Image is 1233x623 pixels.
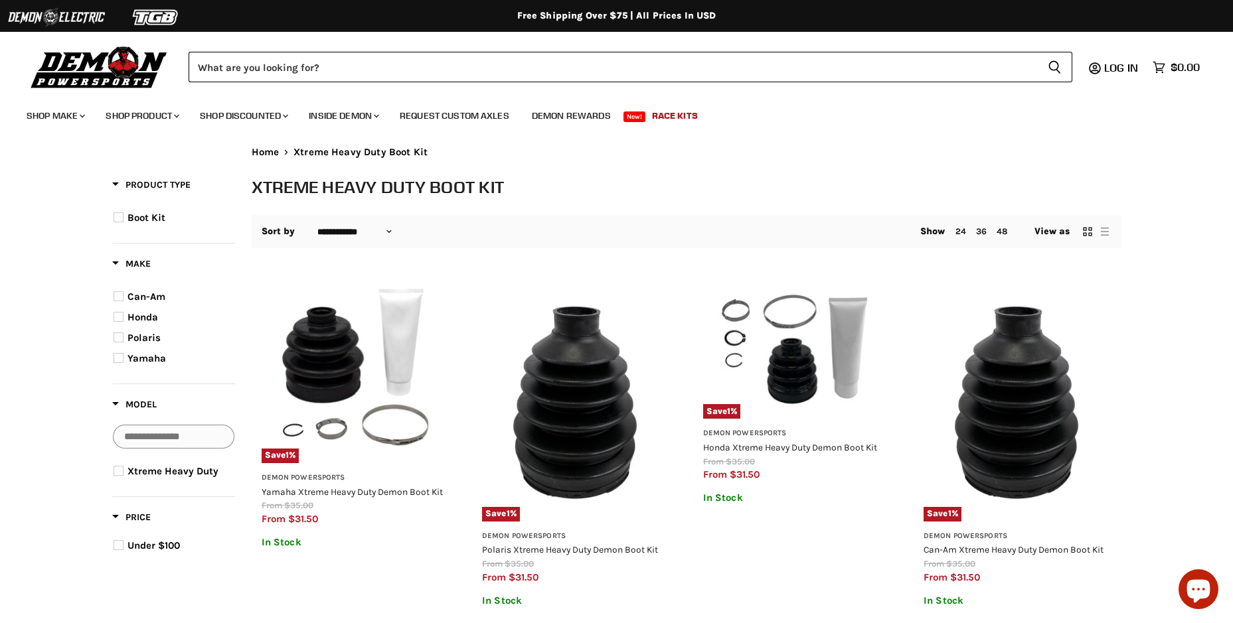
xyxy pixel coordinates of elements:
a: Polaris Xtreme Heavy Duty Demon Boot Kit [482,544,658,555]
span: Show [920,226,945,237]
button: Search [1037,52,1072,82]
span: from [262,513,286,525]
a: Request Custom Axles [390,102,519,129]
p: In Stock [703,492,891,504]
a: Shop Product [96,102,187,129]
span: Log in [1104,61,1138,74]
span: Model [112,399,157,410]
button: Filter by Model [112,398,157,415]
span: $35.00 [284,500,313,510]
a: Shop Discounted [190,102,296,129]
h3: Demon Powersports [482,531,670,541]
span: Save % [703,404,741,419]
span: $0.00 [1171,61,1200,74]
span: from [924,559,944,569]
button: Filter by Product Type [112,178,191,195]
input: Search Options [113,425,234,449]
a: 24 [955,226,966,236]
span: $35.00 [726,456,755,466]
span: Save % [262,449,299,463]
a: Yamaha Xtreme Heavy Duty Demon Boot Kit [262,486,443,497]
a: Honda Xtreme Heavy Duty Demon Boot Kit [703,442,877,452]
div: Product filter [112,178,235,571]
a: Polaris Xtreme Heavy Duty Demon Boot KitSave1% [482,276,670,521]
a: Inside Demon [299,102,387,129]
img: TGB Logo 2 [106,5,206,30]
input: Search [189,52,1037,82]
button: grid view [1081,225,1094,238]
button: Filter by Price [112,511,151,527]
span: 1 [727,406,730,416]
img: Demon Electric Logo 2 [7,5,106,30]
img: Yamaha Xtreme Heavy Duty Demon Boot Kit [262,276,450,464]
button: list view [1098,225,1111,238]
a: Can-Am Xtreme Heavy Duty Demon Boot Kit [924,544,1104,555]
a: Race Kits [642,102,708,129]
span: New! [623,111,646,122]
inbox-online-store-chat: Shopify online store chat [1175,569,1222,612]
span: $31.50 [509,571,538,583]
span: $35.00 [505,559,534,569]
ul: Main menu [17,97,1196,129]
span: Honda [127,311,158,323]
a: Shop Make [17,102,93,129]
span: Can-Am [127,291,165,303]
a: Demon Rewards [522,102,621,129]
h1: Xtreme Heavy Duty Boot Kit [252,176,1121,198]
a: Can-Am Xtreme Heavy Duty Demon Boot KitSave1% [924,276,1111,521]
span: Xtreme Heavy Duty Boot Kit [293,147,428,158]
span: Make [112,258,151,269]
img: Can-Am Xtreme Heavy Duty Demon Boot Kit [924,276,1111,521]
span: from [703,468,727,480]
span: Product Type [112,179,191,190]
span: from [262,500,282,510]
p: In Stock [482,595,670,606]
span: View as [1034,226,1070,237]
a: Honda Xtreme Heavy Duty Demon Boot KitSave1% [703,276,891,419]
nav: Collection utilities [252,215,1121,248]
span: 1 [948,508,951,518]
a: 36 [976,226,987,236]
span: Xtreme Heavy Duty [127,465,218,477]
h3: Demon Powersports [703,429,891,439]
img: Polaris Xtreme Heavy Duty Demon Boot Kit [482,276,670,521]
h3: Demon Powersports [262,473,450,483]
span: Under $100 [127,539,180,551]
span: 1 [286,450,289,460]
span: from [703,456,724,466]
a: 48 [997,226,1007,236]
span: from [924,571,947,583]
span: Price [112,512,151,523]
div: Free Shipping Over $75 | All Prices In USD [86,10,1148,22]
span: from [482,559,503,569]
span: Boot Kit [127,212,165,224]
nav: Breadcrumbs [252,147,1121,158]
span: Save % [482,507,520,521]
span: from [482,571,506,583]
a: $0.00 [1146,58,1206,77]
span: Save % [924,507,961,521]
span: Yamaha [127,352,166,364]
p: In Stock [924,595,1111,606]
img: Honda Xtreme Heavy Duty Demon Boot Kit [703,276,891,419]
img: Demon Powersports [27,43,172,90]
p: In Stock [262,537,450,548]
a: Log in [1098,62,1146,74]
h3: Demon Powersports [924,531,1111,541]
form: Product [189,52,1072,82]
span: 1 [507,508,510,518]
span: $31.50 [730,468,760,480]
label: Sort by [262,226,295,237]
span: $35.00 [946,559,975,569]
a: Yamaha Xtreme Heavy Duty Demon Boot KitSave1% [262,276,450,464]
a: Home [252,147,280,158]
span: $31.50 [288,513,318,525]
span: $31.50 [950,571,980,583]
button: Filter by Make [112,257,151,274]
span: Polaris [127,332,161,344]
